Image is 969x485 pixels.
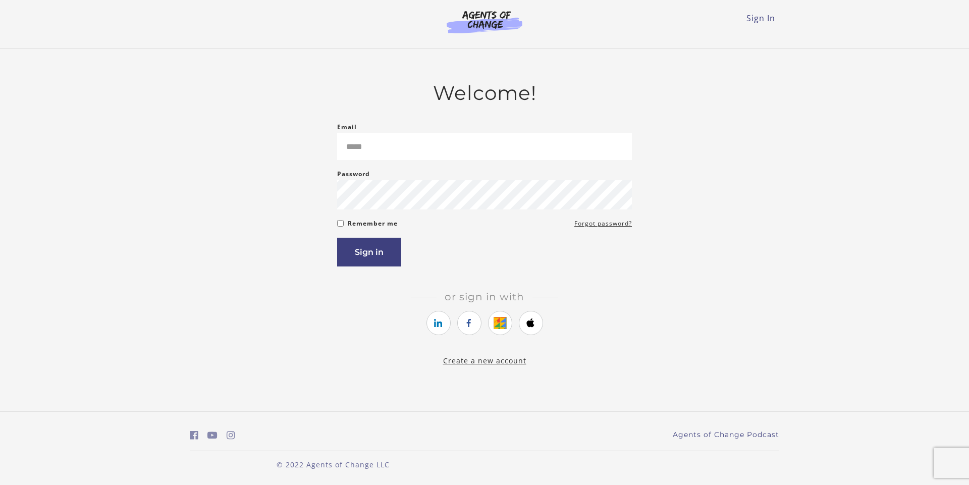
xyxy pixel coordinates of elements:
[227,428,235,443] a: https://www.instagram.com/agentsofchangeprep/ (Open in a new window)
[227,430,235,440] i: https://www.instagram.com/agentsofchangeprep/ (Open in a new window)
[443,356,526,365] a: Create a new account
[437,291,532,303] span: Or sign in with
[673,429,779,440] a: Agents of Change Podcast
[488,311,512,335] a: https://courses.thinkific.com/users/auth/google?ss%5Breferral%5D=&ss%5Buser_return_to%5D=&ss%5Bvi...
[337,168,370,180] label: Password
[457,311,481,335] a: https://courses.thinkific.com/users/auth/facebook?ss%5Breferral%5D=&ss%5Buser_return_to%5D=&ss%5B...
[348,218,398,230] label: Remember me
[190,428,198,443] a: https://www.facebook.com/groups/aswbtestprep (Open in a new window)
[190,430,198,440] i: https://www.facebook.com/groups/aswbtestprep (Open in a new window)
[337,238,401,266] button: Sign in
[519,311,543,335] a: https://courses.thinkific.com/users/auth/apple?ss%5Breferral%5D=&ss%5Buser_return_to%5D=&ss%5Bvis...
[574,218,632,230] a: Forgot password?
[190,459,476,470] p: © 2022 Agents of Change LLC
[207,428,218,443] a: https://www.youtube.com/c/AgentsofChangeTestPrepbyMeaganMitchell (Open in a new window)
[426,311,451,335] a: https://courses.thinkific.com/users/auth/linkedin?ss%5Breferral%5D=&ss%5Buser_return_to%5D=&ss%5B...
[746,13,775,24] a: Sign In
[436,10,533,33] img: Agents of Change Logo
[337,81,632,105] h2: Welcome!
[207,430,218,440] i: https://www.youtube.com/c/AgentsofChangeTestPrepbyMeaganMitchell (Open in a new window)
[337,121,357,133] label: Email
